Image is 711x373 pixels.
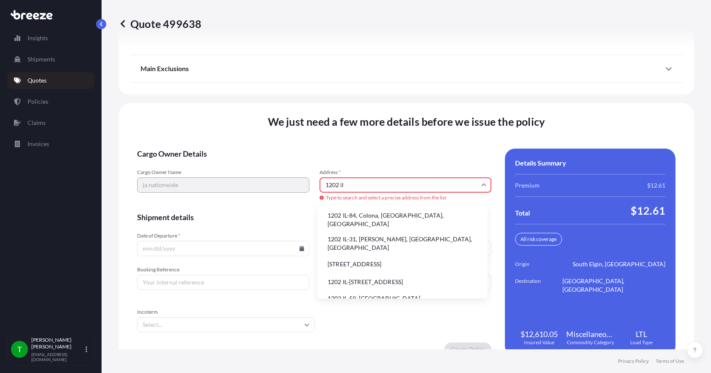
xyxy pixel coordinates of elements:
p: Insights [28,34,48,42]
span: Premium [515,181,540,190]
span: Load Type [630,339,653,346]
a: Privacy Policy [618,358,649,365]
span: LTL [636,329,647,339]
span: $12.61 [647,181,665,190]
span: Insured Value [524,339,554,346]
span: Miscellaneous Manufactured Articles [566,329,614,339]
span: $12.61 [631,204,665,217]
span: Cargo Owner Name [137,169,309,176]
span: [GEOGRAPHIC_DATA], [GEOGRAPHIC_DATA] [562,277,665,294]
p: Quote 499638 [118,17,201,30]
span: Commodity Category [567,339,614,346]
span: South Elgin, [GEOGRAPHIC_DATA] [573,260,665,268]
div: Main Exclusions [141,58,672,79]
li: 1202 IL-31, [PERSON_NAME], [GEOGRAPHIC_DATA], [GEOGRAPHIC_DATA] [321,232,484,254]
p: [PERSON_NAME] [PERSON_NAME] [31,337,84,350]
span: Cargo Owner Details [137,149,491,159]
li: 1202 IL-59, [GEOGRAPHIC_DATA], [GEOGRAPHIC_DATA], [GEOGRAPHIC_DATA] [321,292,484,314]
span: Date of Departure [137,232,309,239]
input: Your internal reference [137,275,309,290]
button: Create Policy [444,343,491,356]
span: Origin [515,260,562,268]
a: Invoices [7,135,94,152]
span: Address [320,169,492,176]
p: [EMAIL_ADDRESS][DOMAIN_NAME] [31,352,84,362]
span: Incoterm [137,309,314,315]
span: Booking Reference [137,266,309,273]
span: Type to search and select a precise address from the list [320,194,492,201]
a: Policies [7,93,94,110]
span: Shipment details [137,212,491,222]
span: T [17,345,22,354]
a: Shipments [7,51,94,68]
p: Claims [28,119,46,127]
p: Policies [28,97,48,106]
p: Shipments [28,55,55,64]
input: Select... [137,317,314,332]
a: Claims [7,114,94,131]
input: mm/dd/yyyy [137,241,309,256]
a: Terms of Use [656,358,684,365]
p: Invoices [28,140,49,148]
span: Details Summary [515,159,566,167]
span: Main Exclusions [141,64,189,73]
span: $12,610.05 [521,329,558,339]
span: Total [515,209,530,217]
p: Create Policy [451,345,485,354]
a: Quotes [7,72,94,89]
li: 1202 IL-84, Colona, [GEOGRAPHIC_DATA], [GEOGRAPHIC_DATA] [321,209,484,231]
li: [STREET_ADDRESS] [321,256,484,272]
span: Destination [515,277,562,294]
span: We just need a few more details before we issue the policy [268,115,545,128]
input: Cargo owner address [320,177,492,193]
div: All risk coverage [515,233,562,246]
p: Quotes [28,76,47,85]
li: 1202 IL-[STREET_ADDRESS] [321,274,484,290]
a: Insights [7,30,94,47]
